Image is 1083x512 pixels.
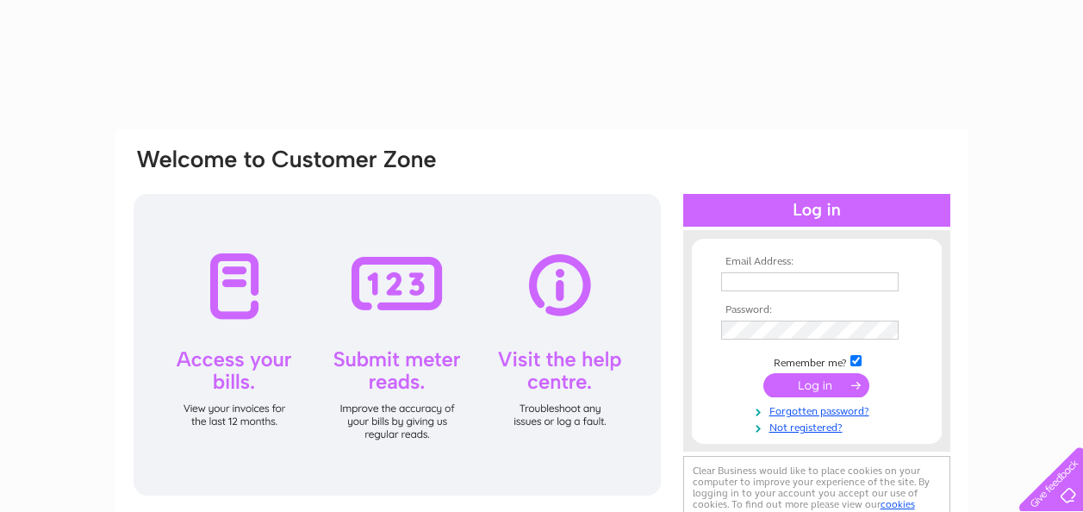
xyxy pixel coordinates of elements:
[721,418,917,434] a: Not registered?
[763,373,869,397] input: Submit
[717,304,917,316] th: Password:
[717,256,917,268] th: Email Address:
[721,402,917,418] a: Forgotten password?
[717,353,917,370] td: Remember me?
